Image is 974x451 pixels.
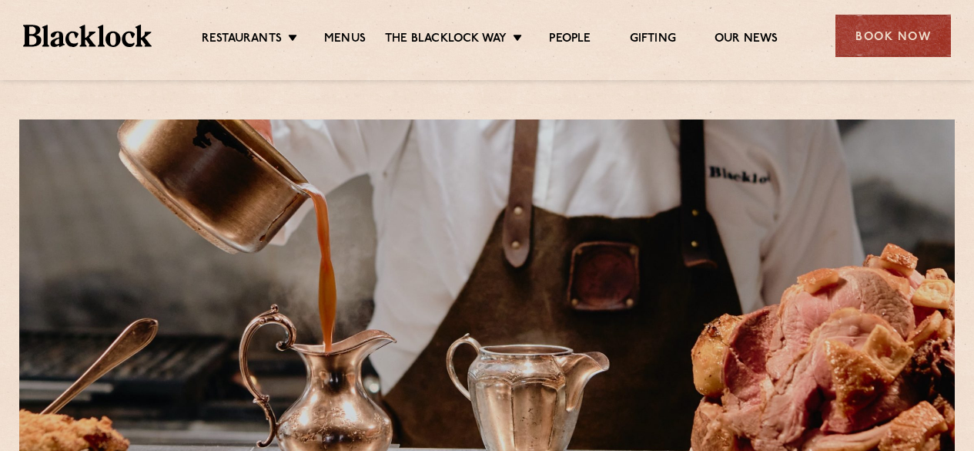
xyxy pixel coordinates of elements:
a: The Blacklock Way [385,32,507,49]
a: Restaurants [202,32,282,49]
a: Menus [324,32,366,49]
a: People [549,32,591,49]
a: Gifting [630,32,676,49]
a: Our News [715,32,778,49]
div: Book Now [835,15,951,57]
img: BL_Textured_Logo-footer-cropped.svg [23,25,152,46]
